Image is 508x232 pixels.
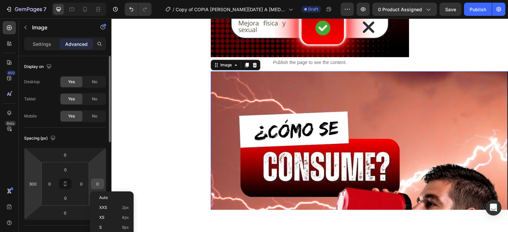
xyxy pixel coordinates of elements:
button: 7 [3,3,49,16]
span: Save [445,7,456,12]
button: Publish [464,3,492,16]
div: Mobile [24,113,37,119]
span: 4px [122,215,129,220]
span: No [92,113,97,119]
span: Yes [68,79,75,85]
input: 300 [28,179,38,189]
span: 0 product assigned [378,6,422,13]
div: 450 [6,70,16,76]
button: Save [440,3,461,16]
span: Auto [99,195,108,200]
div: Tablet [24,96,36,102]
input: 0px [45,179,55,189]
span: Yes [68,113,75,119]
p: 7 [43,5,46,13]
div: Publish [470,6,486,13]
span: Yes [68,96,75,102]
span: XXS [99,205,107,210]
div: Spacing (px) [24,134,57,143]
span: S [99,225,102,230]
div: Undo/Redo [125,3,151,16]
div: Beta [5,121,16,126]
p: Image [32,23,88,31]
p: Settings [33,41,51,48]
span: No [92,79,97,85]
span: 8px [122,225,129,230]
div: Desktop [24,79,40,85]
input: 0 [59,208,72,218]
span: XS [99,215,105,220]
span: Copy of COPIA [PERSON_NAME][DATE] A [MEDICAL_DATA] – Cápsulas de [MEDICAL_DATA] con Huanarpo para... [176,6,286,13]
span: / [173,6,174,13]
span: Draft [308,6,318,12]
button: 0 product assigned [372,3,437,16]
input: 0px [76,179,86,189]
input: 0px [59,165,72,175]
input: 0 [93,179,103,189]
div: Open Intercom Messenger [486,200,501,215]
input: 0 [59,150,72,160]
span: 2px [122,205,129,210]
iframe: Design area [111,18,508,210]
input: 0px [59,193,72,203]
div: Display on [24,62,53,71]
p: Advanced [65,41,88,48]
span: No [92,96,97,102]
